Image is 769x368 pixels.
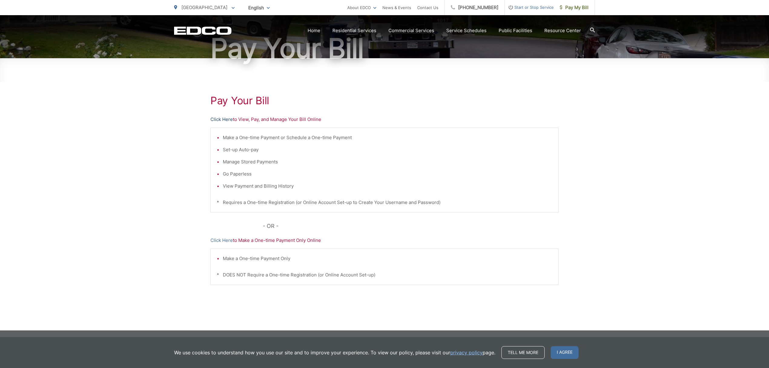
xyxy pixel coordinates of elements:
span: [GEOGRAPHIC_DATA] [181,5,227,10]
span: I agree [551,346,579,359]
li: Go Paperless [223,170,552,178]
li: View Payment and Billing History [223,182,552,190]
h1: Pay Your Bill [210,95,559,107]
a: Public Facilities [499,27,532,34]
a: About EDCO [347,4,376,11]
li: Make a One-time Payment or Schedule a One-time Payment [223,134,552,141]
a: Tell me more [501,346,545,359]
p: * DOES NOT Require a One-time Registration (or Online Account Set-up) [217,271,552,279]
a: Click Here [210,237,233,244]
a: privacy policy [450,349,483,356]
p: - OR - [263,222,559,231]
p: to Make a One-time Payment Only Online [210,237,559,244]
h1: Pay Your Bill [174,33,595,64]
p: * Requires a One-time Registration (or Online Account Set-up to Create Your Username and Password) [217,199,552,206]
a: Service Schedules [446,27,487,34]
a: Home [308,27,320,34]
li: Manage Stored Payments [223,158,552,166]
a: EDCD logo. Return to the homepage. [174,26,232,35]
a: Click Here [210,116,233,123]
p: to View, Pay, and Manage Your Bill Online [210,116,559,123]
a: Residential Services [332,27,376,34]
li: Set-up Auto-pay [223,146,552,153]
a: Contact Us [417,4,438,11]
a: Commercial Services [388,27,434,34]
a: News & Events [382,4,411,11]
a: Resource Center [544,27,581,34]
p: We use cookies to understand how you use our site and to improve your experience. To view our pol... [174,349,495,356]
span: English [244,2,274,13]
li: Make a One-time Payment Only [223,255,552,262]
span: Pay My Bill [560,4,589,11]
